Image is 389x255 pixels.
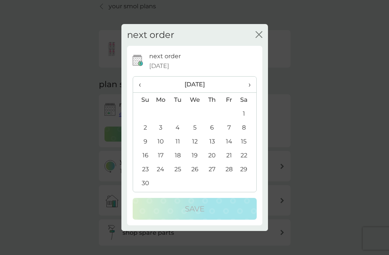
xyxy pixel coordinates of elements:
[133,134,152,148] td: 9
[169,148,186,162] td: 18
[256,31,262,39] button: close
[185,203,204,215] p: Save
[152,77,238,93] th: [DATE]
[149,61,169,71] span: [DATE]
[152,93,170,107] th: Mo
[237,134,256,148] td: 15
[186,134,203,148] td: 12
[203,134,220,148] td: 13
[133,121,152,134] td: 2
[149,51,181,61] p: next order
[237,148,256,162] td: 22
[237,121,256,134] td: 8
[221,162,238,176] td: 28
[203,121,220,134] td: 6
[133,176,152,190] td: 30
[169,121,186,134] td: 4
[152,162,170,176] td: 24
[133,162,152,176] td: 23
[203,148,220,162] td: 20
[221,134,238,148] td: 14
[169,93,186,107] th: Tu
[152,134,170,148] td: 10
[127,30,174,41] h2: next order
[237,107,256,121] td: 1
[186,121,203,134] td: 5
[243,77,250,92] span: ›
[186,162,203,176] td: 26
[203,162,220,176] td: 27
[237,162,256,176] td: 29
[237,93,256,107] th: Sa
[221,148,238,162] td: 21
[169,162,186,176] td: 25
[221,93,238,107] th: Fr
[186,93,203,107] th: We
[152,148,170,162] td: 17
[133,198,257,220] button: Save
[133,93,152,107] th: Su
[221,121,238,134] td: 7
[203,93,220,107] th: Th
[139,77,147,92] span: ‹
[133,148,152,162] td: 16
[169,134,186,148] td: 11
[152,121,170,134] td: 3
[186,148,203,162] td: 19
